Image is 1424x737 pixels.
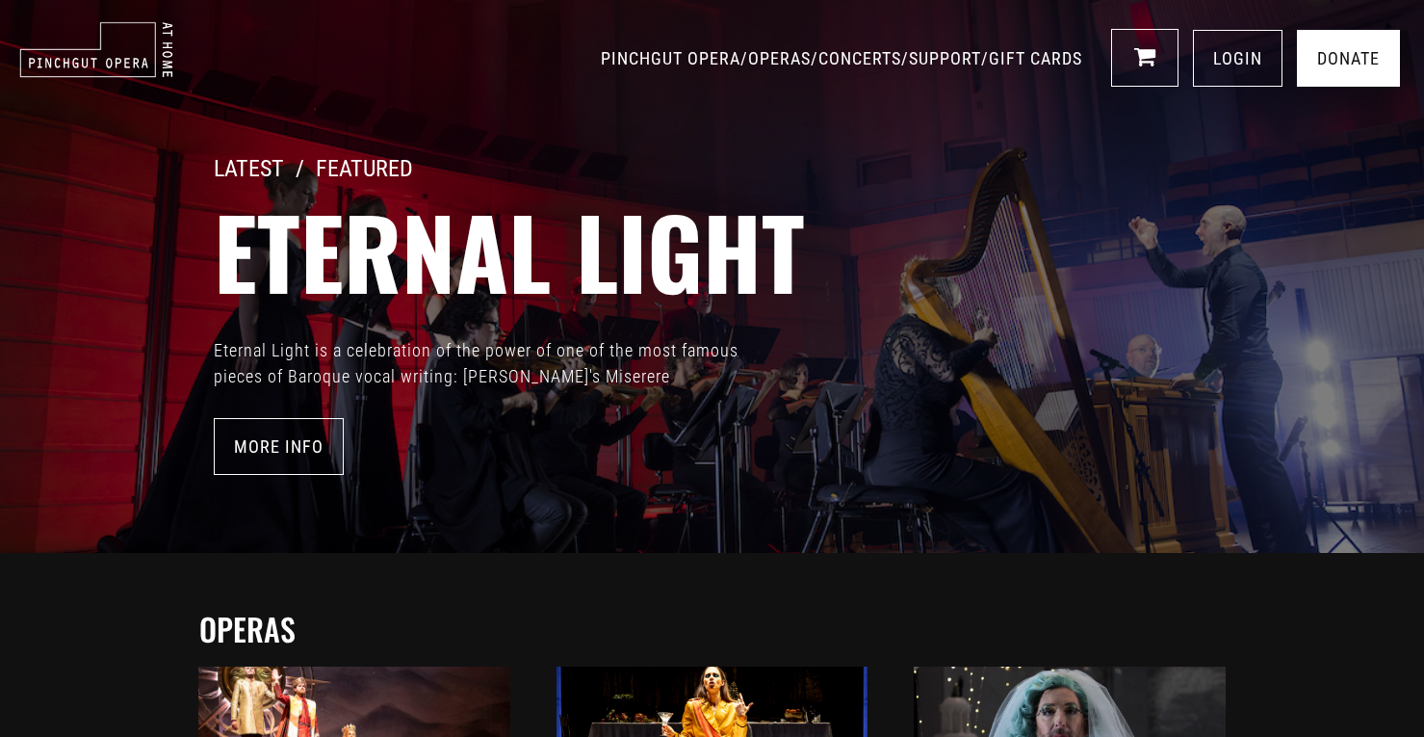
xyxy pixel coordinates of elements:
[601,48,1087,68] span: / / / /
[818,48,901,68] a: CONCERTS
[214,193,1424,308] h2: Eternal Light
[1297,30,1400,87] a: Donate
[214,418,344,475] a: More Info
[989,48,1082,68] a: GIFT CARDS
[748,48,811,68] a: OPERAS
[601,48,740,68] a: PINCHGUT OPERA
[199,611,1234,647] h2: operas
[909,48,981,68] a: SUPPORT
[214,155,1424,183] h4: LATEST / FEATURED
[19,21,173,78] img: pinchgut_at_home_negative_logo.svg
[214,337,791,389] p: Eternal Light is a celebration of the power of one of the most famous pieces of Baroque vocal wri...
[1193,30,1282,87] a: LOGIN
